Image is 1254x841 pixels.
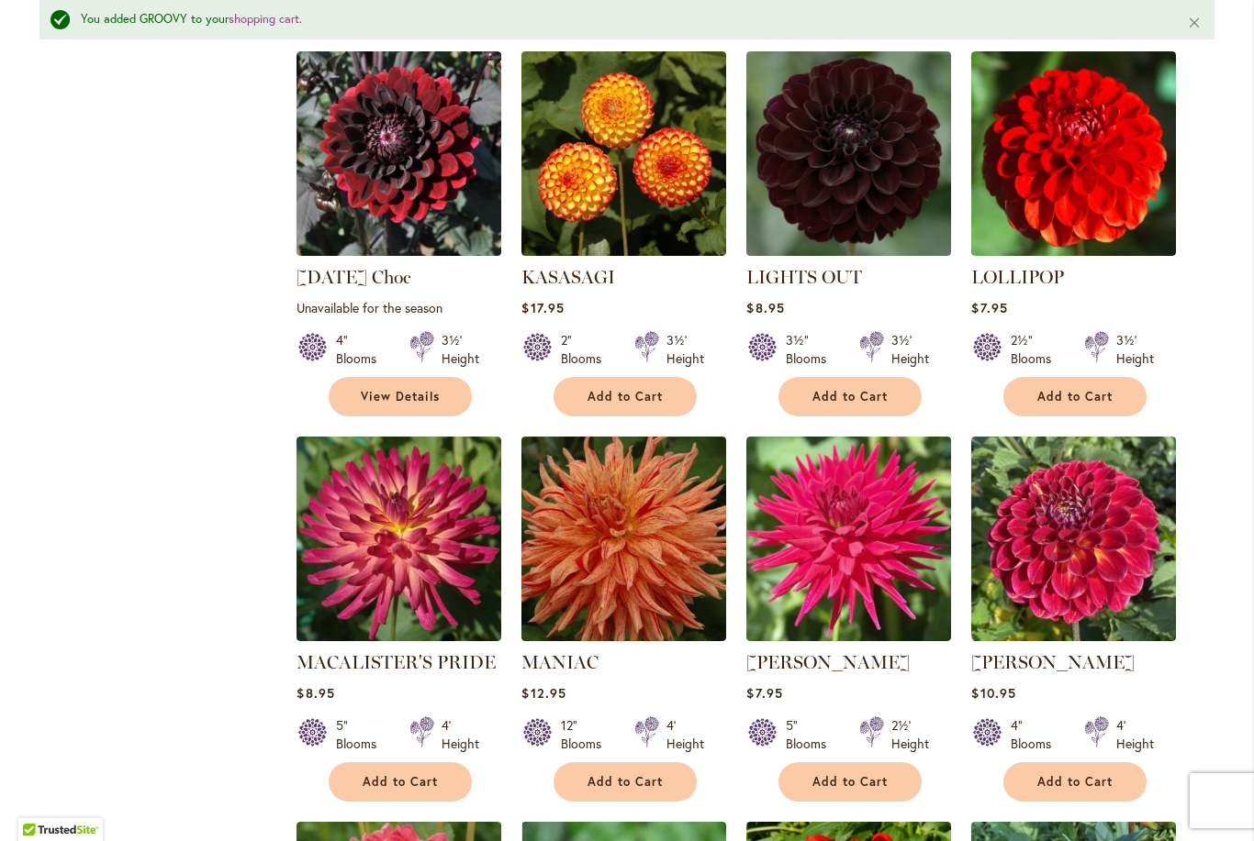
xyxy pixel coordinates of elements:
img: Matty Boo [971,437,1176,641]
img: LOLLIPOP [971,51,1176,256]
iframe: Launch Accessibility Center [14,776,65,827]
div: 4" Blooms [336,331,387,368]
div: 3½' Height [442,331,479,368]
div: You added GROOVY to your . [81,11,1159,28]
div: 4' Height [666,716,704,753]
a: shopping cart [229,11,299,27]
button: Add to Cart [1003,762,1147,802]
a: [PERSON_NAME] [971,651,1135,673]
div: 4' Height [442,716,479,753]
a: LOLLIPOP [971,242,1176,260]
div: 4' Height [1116,716,1154,753]
img: KASASAGI [521,51,726,256]
span: Add to Cart [812,389,888,404]
a: KASASAGI [521,266,615,288]
span: $7.95 [971,299,1007,316]
span: $17.95 [521,299,564,316]
a: LIGHTS OUT [746,242,951,260]
div: 12" Blooms [561,716,612,753]
img: Karma Choc [297,51,501,256]
span: Add to Cart [1037,389,1113,404]
img: LIGHTS OUT [746,51,951,256]
a: MATILDA HUSTON [746,627,951,645]
button: Add to Cart [554,377,697,416]
a: Matty Boo [971,627,1176,645]
button: Add to Cart [778,377,922,416]
a: MANIAC [521,651,599,673]
div: 5" Blooms [786,716,837,753]
img: Maniac [521,437,726,641]
a: KASASAGI [521,242,726,260]
div: 3½' Height [666,331,704,368]
a: Maniac [521,627,726,645]
span: View Details [361,389,440,404]
a: MACALISTER'S PRIDE [297,627,501,645]
a: MACALISTER'S PRIDE [297,651,496,673]
span: Add to Cart [588,389,663,404]
button: Add to Cart [778,762,922,802]
div: 2½' Height [891,716,929,753]
a: [PERSON_NAME] [746,651,910,673]
div: 3½' Height [891,331,929,368]
span: Add to Cart [588,774,663,790]
button: Add to Cart [329,762,472,802]
span: $8.95 [746,299,784,316]
span: Add to Cart [1037,774,1113,790]
div: 3½" Blooms [786,331,837,368]
div: 2" Blooms [561,331,612,368]
a: View Details [329,377,472,416]
button: Add to Cart [554,762,697,802]
a: LIGHTS OUT [746,266,862,288]
a: [DATE] Choc [297,266,411,288]
span: $10.95 [971,684,1015,702]
span: Add to Cart [363,774,438,790]
img: MACALISTER'S PRIDE [297,437,501,641]
div: 3½' Height [1116,331,1154,368]
span: $12.95 [521,684,565,702]
a: Karma Choc [297,242,501,260]
p: Unavailable for the season [297,299,501,316]
div: 2½" Blooms [1011,331,1062,368]
button: Add to Cart [1003,377,1147,416]
span: $7.95 [746,684,782,702]
img: MATILDA HUSTON [746,437,951,641]
div: 5" Blooms [336,716,387,753]
span: Add to Cart [812,774,888,790]
a: LOLLIPOP [971,266,1064,288]
span: $8.95 [297,684,334,702]
div: 4" Blooms [1011,716,1062,753]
